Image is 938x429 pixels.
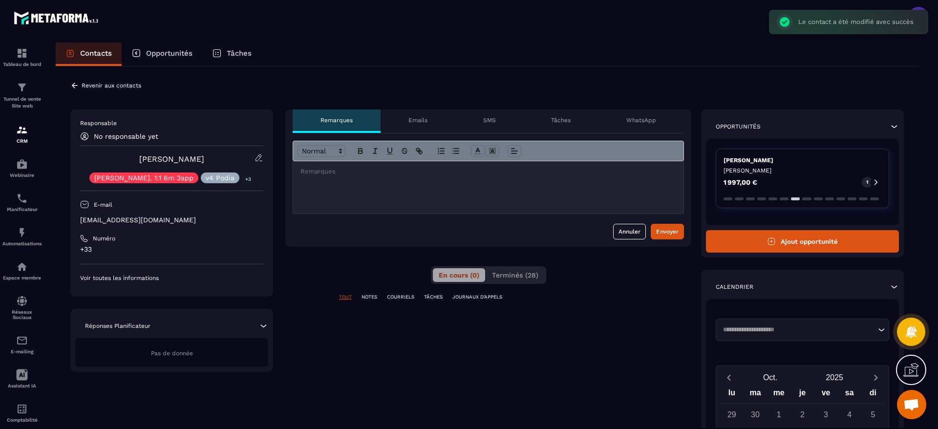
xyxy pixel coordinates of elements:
p: Tâches [551,116,571,124]
p: [PERSON_NAME] [724,156,881,164]
p: Tableau de bord [2,62,42,67]
img: automations [16,227,28,238]
p: v4 Podia [206,174,234,181]
p: NOTES [362,294,377,300]
p: Espace membre [2,275,42,280]
div: Envoyer [656,227,679,236]
p: Tunnel de vente Site web [2,96,42,109]
img: automations [16,261,28,273]
p: CRM [2,138,42,144]
div: 1 [770,406,788,423]
div: me [767,386,790,403]
a: [PERSON_NAME] [139,154,204,164]
div: 29 [723,406,740,423]
a: social-networksocial-networkRéseaux Sociaux [2,288,42,327]
button: Terminés (28) [486,268,544,282]
button: Envoyer [651,224,684,239]
p: Calendrier [716,283,753,291]
p: 1 997,00 € [724,179,757,186]
a: automationsautomationsWebinaire [2,151,42,185]
span: En cours (0) [439,271,479,279]
button: Previous month [720,371,738,384]
div: Search for option [716,319,889,341]
a: Assistant IA [2,362,42,396]
p: +33 [80,245,263,254]
button: Ajout opportunité [706,230,899,253]
button: Annuler [613,224,646,239]
p: Planificateur [2,207,42,212]
div: di [861,386,885,403]
button: En cours (0) [433,268,485,282]
a: emailemailE-mailing [2,327,42,362]
span: Pas de donnée [151,350,193,357]
a: formationformationTableau de bord [2,40,42,74]
p: 1 [866,179,868,186]
div: ma [744,386,767,403]
img: email [16,335,28,346]
p: Assistant IA [2,383,42,388]
a: Contacts [56,43,122,66]
p: Revenir aux contacts [82,82,141,89]
img: logo [14,9,102,27]
p: +3 [242,174,255,184]
button: Open years overlay [802,369,867,386]
p: Voir toutes les informations [80,274,263,282]
div: ve [814,386,837,403]
a: schedulerschedulerPlanificateur [2,185,42,219]
p: SMS [483,116,496,124]
p: Réseaux Sociaux [2,309,42,320]
p: Numéro [93,235,115,242]
div: 2 [794,406,811,423]
div: Ouvrir le chat [897,390,926,419]
p: TOUT [339,294,352,300]
p: Opportunités [716,123,761,130]
div: lu [720,386,744,403]
div: 5 [864,406,881,423]
p: [PERSON_NAME] [724,167,881,174]
div: je [790,386,814,403]
p: Responsable [80,119,263,127]
p: Tâches [227,49,252,58]
img: formation [16,82,28,93]
p: Webinaire [2,172,42,178]
p: E-mail [94,201,112,209]
p: TÂCHES [424,294,443,300]
a: formationformationTunnel de vente Site web [2,74,42,117]
div: sa [838,386,861,403]
a: automationsautomationsEspace membre [2,254,42,288]
img: formation [16,47,28,59]
p: Réponses Planificateur [85,322,150,330]
input: Search for option [720,325,875,335]
img: formation [16,124,28,136]
button: Open months overlay [738,369,803,386]
a: Tâches [202,43,261,66]
p: E-mailing [2,349,42,354]
p: WhatsApp [626,116,656,124]
img: scheduler [16,193,28,204]
div: 4 [841,406,858,423]
p: Comptabilité [2,417,42,423]
p: Contacts [80,49,112,58]
p: JOURNAUX D'APPELS [452,294,502,300]
a: Opportunités [122,43,202,66]
p: Automatisations [2,241,42,246]
img: accountant [16,403,28,415]
div: 30 [747,406,764,423]
button: Next month [867,371,885,384]
a: automationsautomationsAutomatisations [2,219,42,254]
img: automations [16,158,28,170]
p: Remarques [320,116,353,124]
div: 3 [817,406,834,423]
span: Terminés (28) [492,271,538,279]
a: formationformationCRM [2,117,42,151]
p: Opportunités [146,49,192,58]
p: [PERSON_NAME]. 1:1 6m 3app [94,174,193,181]
p: COURRIELS [387,294,414,300]
img: social-network [16,295,28,307]
p: Emails [408,116,427,124]
p: [EMAIL_ADDRESS][DOMAIN_NAME] [80,215,263,225]
p: No responsable yet [94,132,158,140]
